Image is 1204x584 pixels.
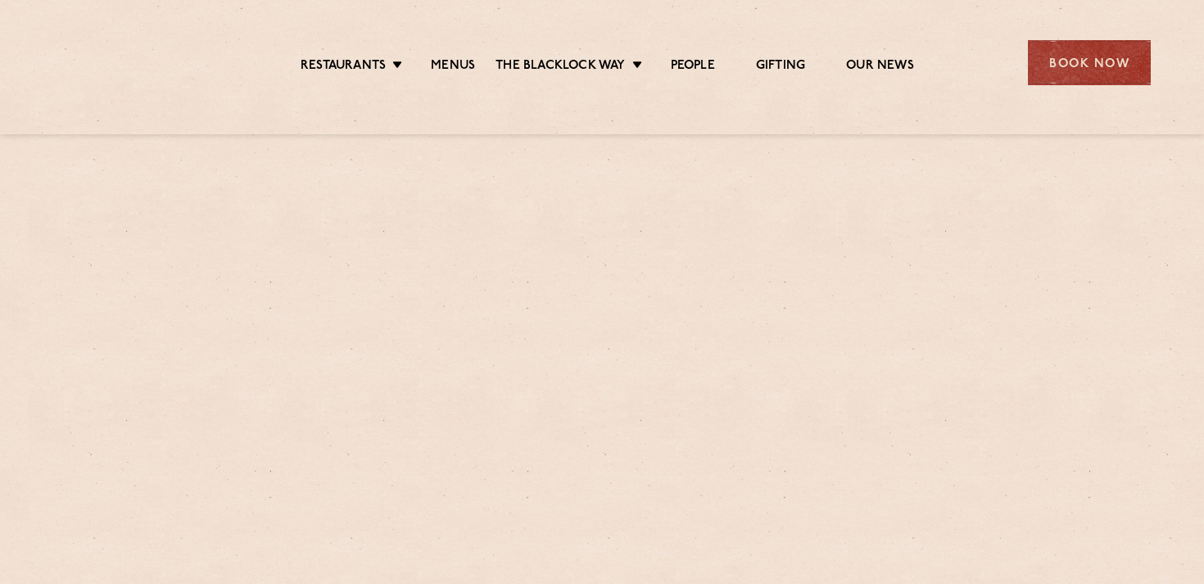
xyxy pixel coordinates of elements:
[496,58,625,76] a: The Blacklock Way
[756,58,805,76] a: Gifting
[301,58,386,76] a: Restaurants
[671,58,715,76] a: People
[846,58,914,76] a: Our News
[53,16,195,110] img: svg%3E
[431,58,475,76] a: Menus
[1028,40,1151,85] div: Book Now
